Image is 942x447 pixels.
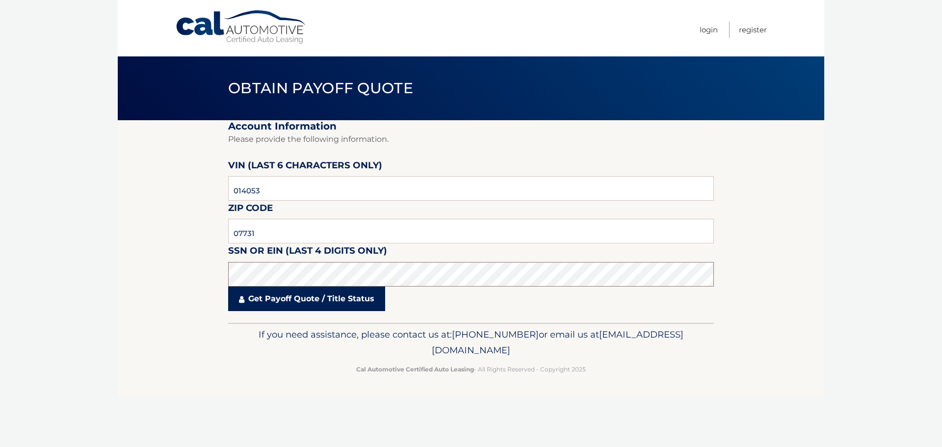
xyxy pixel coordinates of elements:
[228,287,385,311] a: Get Payoff Quote / Title Status
[228,120,714,132] h2: Account Information
[235,327,707,358] p: If you need assistance, please contact us at: or email us at
[228,132,714,146] p: Please provide the following information.
[228,79,413,97] span: Obtain Payoff Quote
[175,10,308,45] a: Cal Automotive
[356,366,474,373] strong: Cal Automotive Certified Auto Leasing
[228,243,387,262] label: SSN or EIN (last 4 digits only)
[452,329,539,340] span: [PHONE_NUMBER]
[235,364,707,374] p: - All Rights Reserved - Copyright 2025
[739,22,767,38] a: Register
[700,22,718,38] a: Login
[228,201,273,219] label: Zip Code
[228,158,382,176] label: VIN (last 6 characters only)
